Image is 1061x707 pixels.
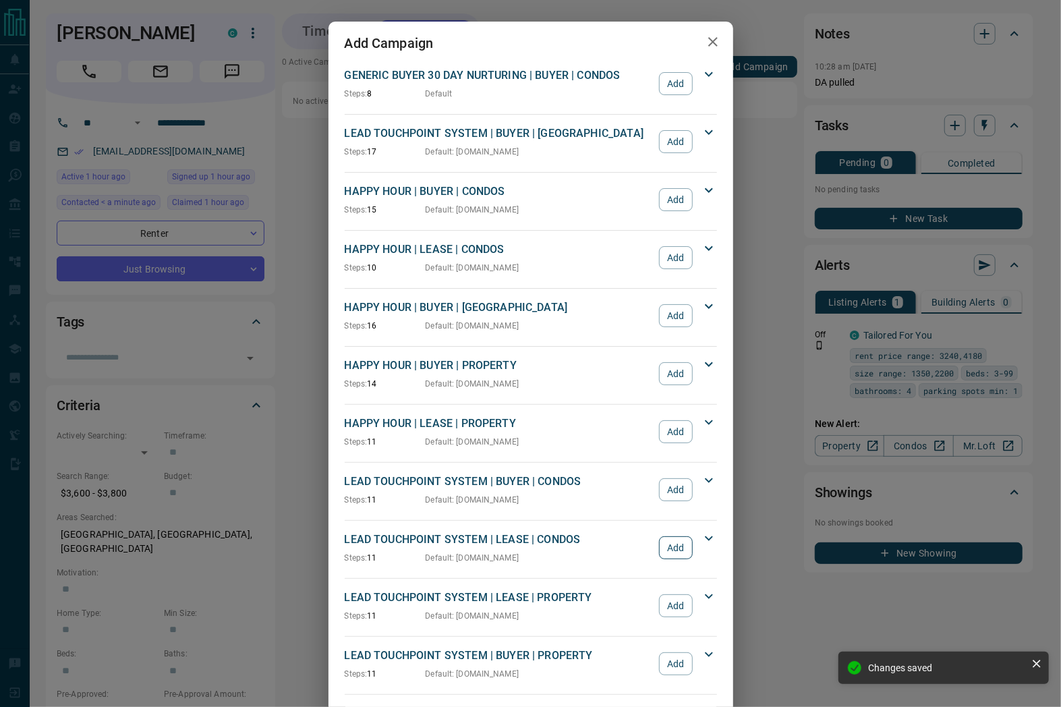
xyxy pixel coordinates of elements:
[345,123,717,161] div: LEAD TOUCHPOINT SYSTEM | BUYER | [GEOGRAPHIC_DATA]Steps:17Default: [DOMAIN_NAME]Add
[345,494,426,506] p: 11
[345,300,653,316] p: HAPPY HOUR | BUYER | [GEOGRAPHIC_DATA]
[426,204,519,216] p: Default : [DOMAIN_NAME]
[328,22,450,65] h2: Add Campaign
[659,246,692,269] button: Add
[345,379,368,389] span: Steps:
[345,125,653,142] p: LEAD TOUCHPOINT SYSTEM | BUYER | [GEOGRAPHIC_DATA]
[426,378,519,390] p: Default : [DOMAIN_NAME]
[345,437,368,447] span: Steps:
[659,362,692,385] button: Add
[345,645,717,683] div: LEAD TOUCHPOINT SYSTEM | BUYER | PROPERTYSteps:11Default: [DOMAIN_NAME]Add
[659,304,692,327] button: Add
[659,188,692,211] button: Add
[345,471,717,509] div: LEAD TOUCHPOINT SYSTEM | BUYER | CONDOSSteps:11Default: [DOMAIN_NAME]Add
[426,610,519,622] p: Default : [DOMAIN_NAME]
[426,436,519,448] p: Default : [DOMAIN_NAME]
[426,320,519,332] p: Default : [DOMAIN_NAME]
[345,611,368,621] span: Steps:
[345,321,368,331] span: Steps:
[345,552,426,564] p: 11
[345,532,653,548] p: LEAD TOUCHPOINT SYSTEM | LEASE | CONDOS
[345,242,653,258] p: HAPPY HOUR | LEASE | CONDOS
[345,553,368,563] span: Steps:
[345,358,653,374] p: HAPPY HOUR | BUYER | PROPERTY
[426,494,519,506] p: Default : [DOMAIN_NAME]
[345,648,653,664] p: LEAD TOUCHPOINT SYSTEM | BUYER | PROPERTY
[345,67,653,84] p: GENERIC BUYER 30 DAY NURTURING | BUYER | CONDOS
[345,183,653,200] p: HAPPY HOUR | BUYER | CONDOS
[426,552,519,564] p: Default : [DOMAIN_NAME]
[345,89,368,98] span: Steps:
[345,205,368,215] span: Steps:
[345,239,717,277] div: HAPPY HOUR | LEASE | CONDOSSteps:10Default: [DOMAIN_NAME]Add
[659,72,692,95] button: Add
[345,65,717,103] div: GENERIC BUYER 30 DAY NURTURING | BUYER | CONDOSSteps:8DefaultAdd
[345,204,426,216] p: 15
[426,146,519,158] p: Default : [DOMAIN_NAME]
[659,594,692,617] button: Add
[345,529,717,567] div: LEAD TOUCHPOINT SYSTEM | LEASE | CONDOSSteps:11Default: [DOMAIN_NAME]Add
[345,181,717,219] div: HAPPY HOUR | BUYER | CONDOSSteps:15Default: [DOMAIN_NAME]Add
[659,420,692,443] button: Add
[426,262,519,274] p: Default : [DOMAIN_NAME]
[868,662,1026,673] div: Changes saved
[345,590,653,606] p: LEAD TOUCHPOINT SYSTEM | LEASE | PROPERTY
[345,262,426,274] p: 10
[345,263,368,273] span: Steps:
[345,320,426,332] p: 16
[345,413,717,451] div: HAPPY HOUR | LEASE | PROPERTYSteps:11Default: [DOMAIN_NAME]Add
[345,147,368,157] span: Steps:
[345,610,426,622] p: 11
[345,495,368,505] span: Steps:
[345,146,426,158] p: 17
[345,378,426,390] p: 14
[345,587,717,625] div: LEAD TOUCHPOINT SYSTEM | LEASE | PROPERTYSteps:11Default: [DOMAIN_NAME]Add
[426,88,453,100] p: Default
[345,668,426,680] p: 11
[345,436,426,448] p: 11
[345,88,426,100] p: 8
[345,416,653,432] p: HAPPY HOUR | LEASE | PROPERTY
[426,668,519,680] p: Default : [DOMAIN_NAME]
[345,669,368,679] span: Steps:
[345,474,653,490] p: LEAD TOUCHPOINT SYSTEM | BUYER | CONDOS
[659,652,692,675] button: Add
[659,478,692,501] button: Add
[345,355,717,393] div: HAPPY HOUR | BUYER | PROPERTYSteps:14Default: [DOMAIN_NAME]Add
[659,536,692,559] button: Add
[345,297,717,335] div: HAPPY HOUR | BUYER | [GEOGRAPHIC_DATA]Steps:16Default: [DOMAIN_NAME]Add
[659,130,692,153] button: Add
